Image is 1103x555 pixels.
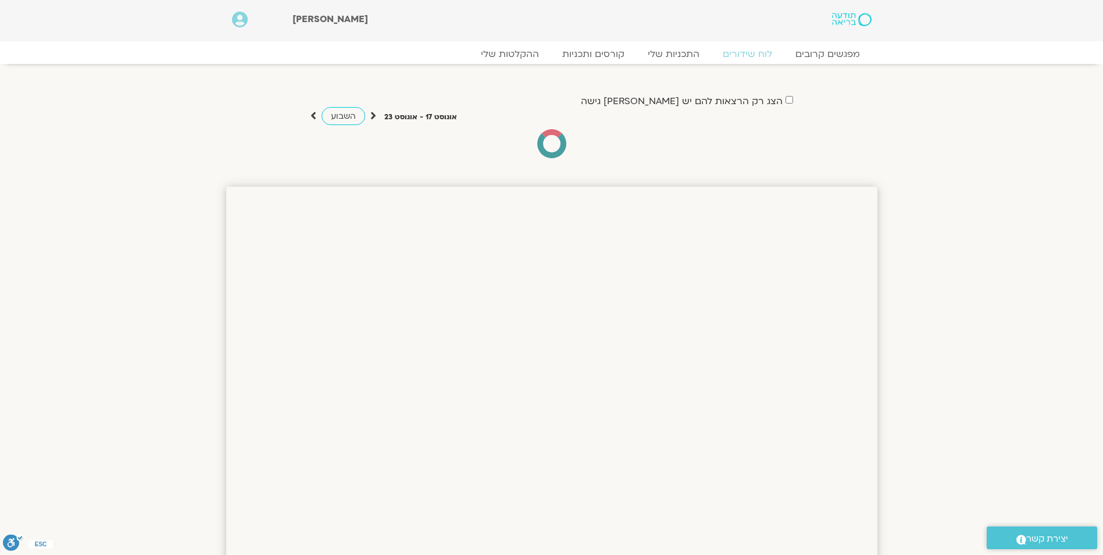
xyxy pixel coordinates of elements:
[331,111,356,122] span: השבוע
[711,48,784,60] a: לוח שידורים
[232,48,872,60] nav: Menu
[322,107,365,125] a: השבוע
[384,111,457,123] p: אוגוסט 17 - אוגוסט 23
[1026,531,1068,547] span: יצירת קשר
[551,48,636,60] a: קורסים ותכניות
[292,13,368,26] span: [PERSON_NAME]
[784,48,872,60] a: מפגשים קרובים
[469,48,551,60] a: ההקלטות שלי
[581,96,783,106] label: הצג רק הרצאות להם יש [PERSON_NAME] גישה
[987,526,1097,549] a: יצירת קשר
[636,48,711,60] a: התכניות שלי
